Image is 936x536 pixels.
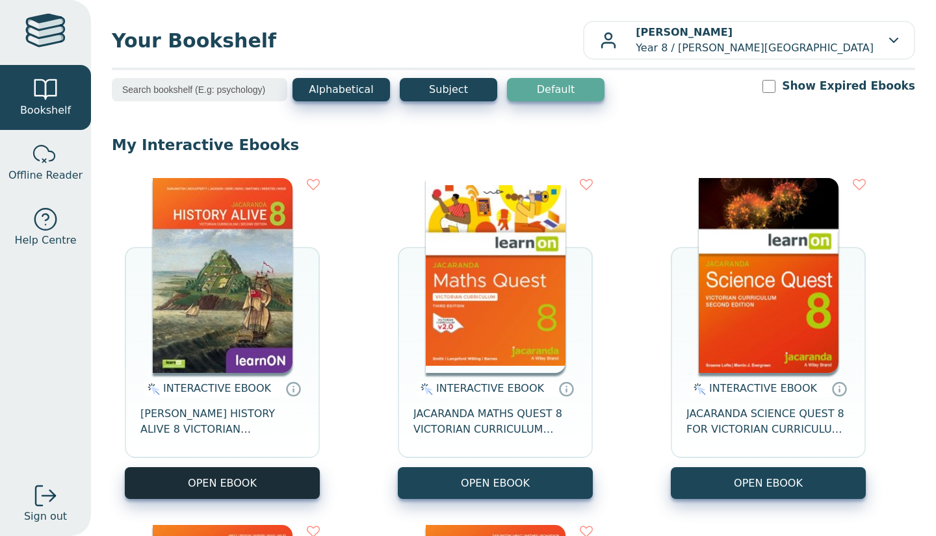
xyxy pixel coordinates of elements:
[831,381,847,396] a: Interactive eBooks are accessed online via the publisher’s portal. They contain interactive resou...
[690,381,706,397] img: interactive.svg
[20,103,71,118] span: Bookshelf
[426,178,565,373] img: c004558a-e884-43ec-b87a-da9408141e80.jpg
[292,78,390,101] button: Alphabetical
[686,406,850,437] span: JACARANDA SCIENCE QUEST 8 FOR VICTORIAN CURRICULUM LEARNON 2E EBOOK
[14,233,76,248] span: Help Centre
[699,178,838,373] img: fffb2005-5288-ea11-a992-0272d098c78b.png
[636,25,874,56] p: Year 8 / [PERSON_NAME][GEOGRAPHIC_DATA]
[125,467,320,499] button: OPEN EBOOK
[140,406,304,437] span: [PERSON_NAME] HISTORY ALIVE 8 VICTORIAN CURRICULUM LEARNON EBOOK 2E
[417,381,433,397] img: interactive.svg
[398,467,593,499] button: OPEN EBOOK
[163,382,271,394] span: INTERACTIVE EBOOK
[112,135,915,155] p: My Interactive Ebooks
[144,381,160,397] img: interactive.svg
[112,26,583,55] span: Your Bookshelf
[413,406,577,437] span: JACARANDA MATHS QUEST 8 VICTORIAN CURRICULUM LEARNON EBOOK 3E
[400,78,497,101] button: Subject
[436,382,544,394] span: INTERACTIVE EBOOK
[636,26,733,38] b: [PERSON_NAME]
[285,381,301,396] a: Interactive eBooks are accessed online via the publisher’s portal. They contain interactive resou...
[709,382,817,394] span: INTERACTIVE EBOOK
[507,78,604,101] button: Default
[153,178,292,373] img: a03a72db-7f91-e911-a97e-0272d098c78b.jpg
[112,78,287,101] input: Search bookshelf (E.g: psychology)
[583,21,915,60] button: [PERSON_NAME]Year 8 / [PERSON_NAME][GEOGRAPHIC_DATA]
[24,509,67,524] span: Sign out
[8,168,83,183] span: Offline Reader
[671,467,866,499] button: OPEN EBOOK
[782,78,915,94] label: Show Expired Ebooks
[558,381,574,396] a: Interactive eBooks are accessed online via the publisher’s portal. They contain interactive resou...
